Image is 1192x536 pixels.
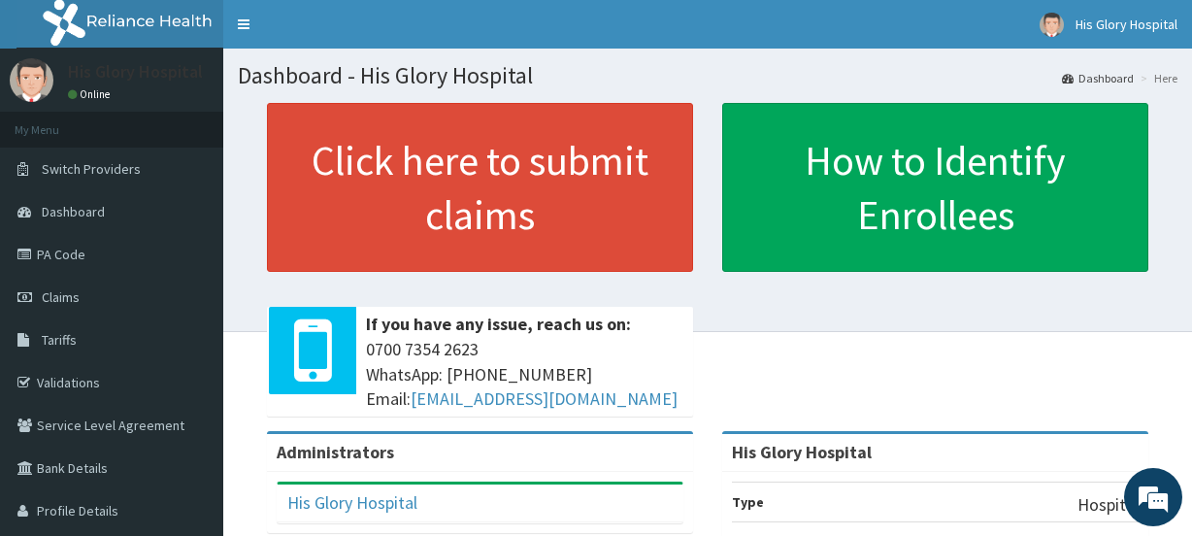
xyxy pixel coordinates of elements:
[1062,70,1134,86] a: Dashboard
[732,441,872,463] strong: His Glory Hospital
[1077,492,1139,518] p: Hospital
[366,313,631,335] b: If you have any issue, reach us on:
[411,387,678,410] a: [EMAIL_ADDRESS][DOMAIN_NAME]
[277,441,394,463] b: Administrators
[42,203,105,220] span: Dashboard
[722,103,1148,272] a: How to Identify Enrollees
[68,63,203,81] p: His Glory Hospital
[10,58,53,102] img: User Image
[42,331,77,349] span: Tariffs
[1136,70,1177,86] li: Here
[238,63,1177,88] h1: Dashboard - His Glory Hospital
[1040,13,1064,37] img: User Image
[1076,16,1177,33] span: His Glory Hospital
[287,491,417,514] a: His Glory Hospital
[68,87,115,101] a: Online
[732,493,764,511] b: Type
[267,103,693,272] a: Click here to submit claims
[366,337,683,412] span: 0700 7354 2623 WhatsApp: [PHONE_NUMBER] Email:
[42,288,80,306] span: Claims
[42,160,141,178] span: Switch Providers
